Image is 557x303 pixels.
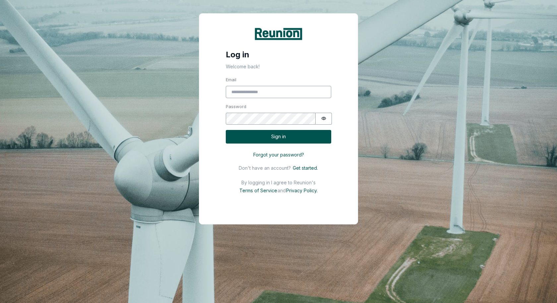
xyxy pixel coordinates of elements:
[237,187,278,194] button: Terms of Service
[291,164,318,172] button: Get started.
[226,103,331,110] label: Password
[241,180,316,185] p: By logging in I agree to Reunion's
[286,187,320,194] button: Privacy Policy.
[254,27,303,41] img: Reunion
[239,165,291,171] p: Don't have an account?
[316,113,332,125] button: Show password
[226,130,331,144] button: Sign in
[199,60,358,70] p: Welcome back!
[226,77,331,83] label: Email
[226,149,331,160] button: Forgot your password?
[199,43,358,60] h4: Log in
[278,188,286,193] p: and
